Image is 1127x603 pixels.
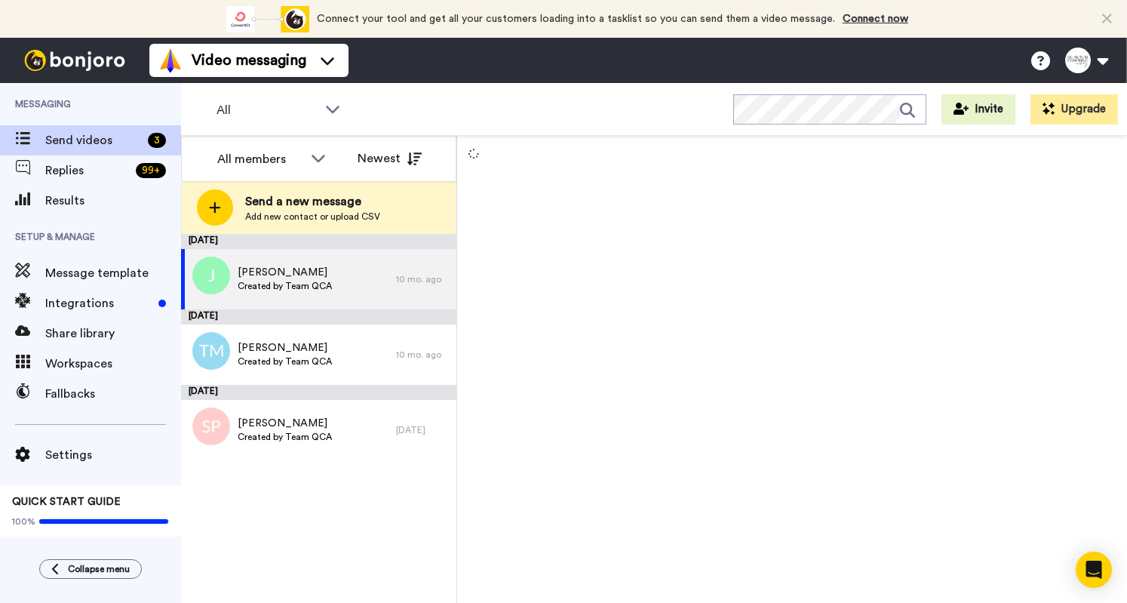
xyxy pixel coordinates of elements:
div: 99 + [136,163,166,178]
span: All [216,101,318,119]
img: j.png [192,257,230,294]
span: Created by Team QCA [238,280,332,292]
span: Created by Team QCA [238,355,332,368]
span: Workspaces [45,355,181,373]
div: Open Intercom Messenger [1076,552,1112,588]
div: [DATE] [181,234,456,249]
span: Send a new message [245,192,380,211]
span: Share library [45,325,181,343]
img: vm-color.svg [158,48,183,72]
span: [PERSON_NAME] [238,416,332,431]
span: QUICK START GUIDE [12,497,121,507]
span: Settings [45,446,181,464]
button: Collapse menu [39,559,142,579]
div: 3 [148,133,166,148]
button: Upgrade [1030,94,1118,125]
span: [PERSON_NAME] [238,340,332,355]
a: Connect now [843,14,908,24]
div: 10 mo. ago [396,349,449,361]
img: bj-logo-header-white.svg [18,50,131,71]
div: 10 mo. ago [396,273,449,285]
div: [DATE] [396,424,449,436]
span: Created by Team QCA [238,431,332,443]
span: Add new contact or upload CSV [245,211,380,223]
img: sp.png [192,408,230,445]
span: Video messaging [192,50,306,71]
span: Fallbacks [45,385,181,403]
div: animation [226,6,309,32]
span: Send videos [45,131,142,149]
span: Results [45,192,181,210]
span: [PERSON_NAME] [238,265,332,280]
div: [DATE] [181,309,456,325]
button: Newest [346,143,433,174]
span: Collapse menu [68,563,130,575]
span: Message template [45,264,181,282]
div: [DATE] [181,385,456,400]
span: Replies [45,162,130,180]
span: Connect your tool and get all your customers loading into a tasklist so you can send them a video... [317,14,835,24]
span: 100% [12,515,35,528]
button: Invite [941,94,1015,125]
div: All members [217,150,303,168]
span: Integrations [45,294,152,312]
img: tm.png [192,332,230,370]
